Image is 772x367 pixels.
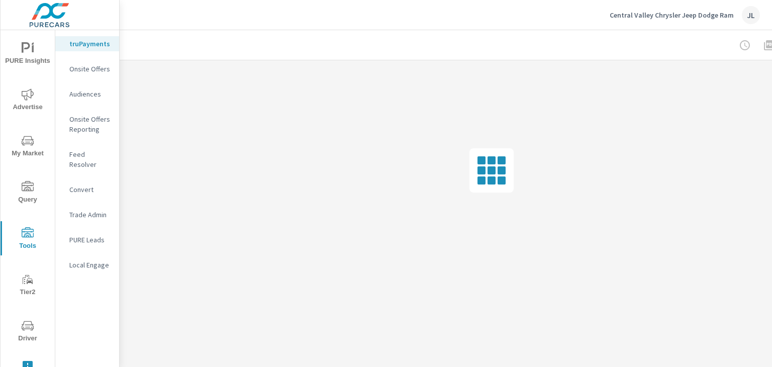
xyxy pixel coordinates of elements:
p: truPayments [69,39,111,49]
p: Convert [69,185,111,195]
span: Advertise [4,88,52,113]
p: PURE Leads [69,235,111,245]
p: Onsite Offers Reporting [69,114,111,134]
p: Central Valley Chrysler Jeep Dodge Ram [610,11,734,20]
p: Local Engage [69,260,111,270]
span: Query [4,181,52,206]
div: Audiences [55,86,119,102]
span: My Market [4,135,52,159]
div: Onsite Offers Reporting [55,112,119,137]
p: Onsite Offers [69,64,111,74]
p: Audiences [69,89,111,99]
div: Feed Resolver [55,147,119,172]
span: Tools [4,227,52,252]
p: Feed Resolver [69,149,111,169]
div: JL [742,6,760,24]
div: PURE Leads [55,232,119,247]
div: Onsite Offers [55,61,119,76]
p: Trade Admin [69,210,111,220]
div: truPayments [55,36,119,51]
div: Local Engage [55,257,119,272]
span: Tier2 [4,273,52,298]
span: Driver [4,320,52,344]
div: Convert [55,182,119,197]
div: Trade Admin [55,207,119,222]
span: PURE Insights [4,42,52,67]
